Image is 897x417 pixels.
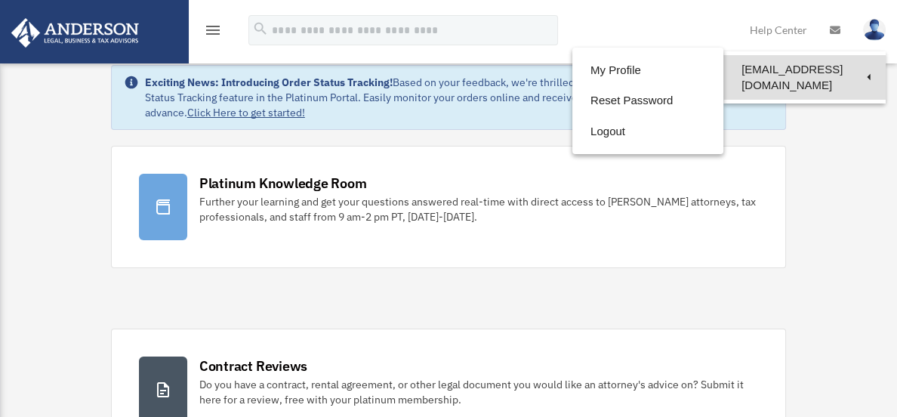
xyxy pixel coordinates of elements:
div: Based on your feedback, we're thrilled to announce the launch of our new Order Status Tracking fe... [145,75,773,120]
div: Further your learning and get your questions answered real-time with direct access to [PERSON_NAM... [199,194,758,224]
img: Anderson Advisors Platinum Portal [7,18,143,48]
a: Reset Password [572,85,723,116]
strong: Exciting News: Introducing Order Status Tracking! [145,76,393,89]
i: menu [204,21,222,39]
a: menu [204,26,222,39]
div: Contract Reviews [199,357,307,375]
a: Logout [572,116,723,147]
a: My Profile [572,55,723,86]
div: Platinum Knowledge Room [199,174,367,193]
a: Click Here to get started! [187,106,305,119]
div: Do you have a contract, rental agreement, or other legal document you would like an attorney's ad... [199,377,758,407]
a: Platinum Knowledge Room Further your learning and get your questions answered real-time with dire... [111,146,786,268]
img: User Pic [863,19,886,41]
i: search [252,20,269,37]
a: [EMAIL_ADDRESS][DOMAIN_NAME] [723,55,886,100]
